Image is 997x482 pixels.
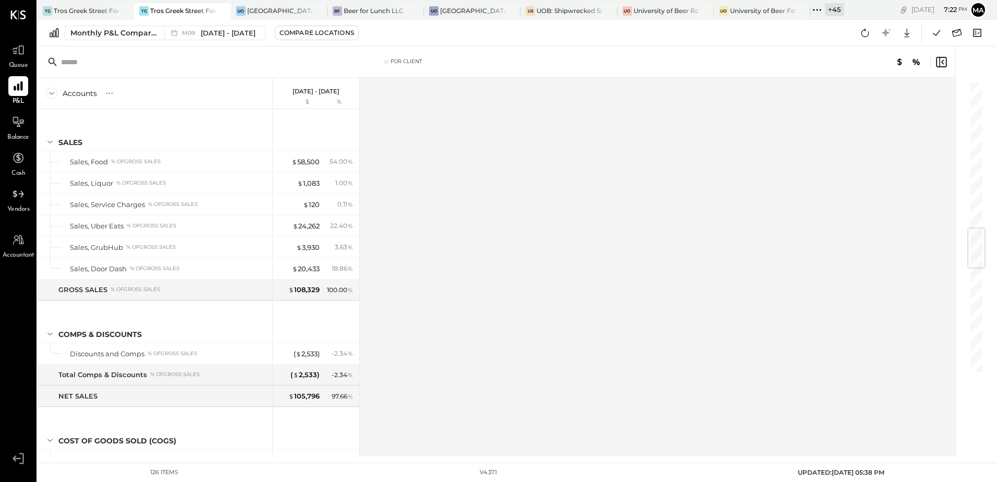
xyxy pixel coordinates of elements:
div: TG [139,6,149,16]
span: % [347,370,353,379]
div: Total Comps & Discounts [58,370,147,380]
div: Uo [429,6,439,16]
div: Beer for Lunch LLC [344,6,404,15]
a: Vendors [1,184,36,214]
button: Ma [970,2,987,18]
span: Accountant [3,251,34,260]
span: $ [303,200,309,209]
div: TG [43,6,52,16]
div: Comps & Discounts [58,329,142,340]
div: 100.00 [327,285,353,295]
div: % of GROSS SALES [130,265,179,272]
div: $ [278,98,320,106]
div: % of GROSS SALES [111,158,161,165]
a: Queue [1,40,36,70]
div: - 2.34 [332,349,353,358]
div: % of GROSS SALES [126,244,176,251]
div: GROSS SALES [58,285,107,295]
button: Monthly P&L Comparison M09[DATE] - [DATE] [65,26,265,40]
span: $ [296,243,302,251]
div: 3.63 [335,243,353,252]
div: Monthly P&L Comparison [70,28,158,38]
div: [GEOGRAPHIC_DATA] [440,6,505,15]
div: Sales, GrubHub [70,243,123,252]
div: COST OF GOODS SOLD (COGS) [58,436,176,446]
div: % of GROSS SALES [150,371,200,378]
span: % [347,243,353,251]
div: 1.08 [335,455,353,465]
span: % [347,455,353,464]
div: % of GROSS SALES [148,201,198,208]
div: UOB: Shipwrecked Sacramento [537,6,601,15]
span: $ [288,392,294,400]
span: $ [293,222,298,230]
div: % of GROSS SALES [111,286,160,293]
span: $ [297,179,303,187]
span: % [347,285,353,294]
a: Accountant [1,230,36,260]
a: Cash [1,148,36,178]
div: US [526,6,535,16]
div: Uo [719,6,728,16]
div: 631 [303,455,320,465]
a: P&L [1,76,36,106]
div: 24,262 [293,221,320,231]
span: $ [296,350,301,358]
div: 126 items [150,468,178,477]
div: 120 [303,200,320,210]
span: % [347,264,353,272]
span: UPDATED: [DATE] 05:38 PM [798,468,884,476]
div: 0.11 [337,200,353,209]
span: % [347,221,353,230]
span: % [347,178,353,187]
div: University of Beer Rocklin [634,6,698,15]
div: 97.66 [332,392,353,401]
div: Uo [236,6,246,16]
div: 54.00 [330,157,353,166]
div: Sales, Food [70,157,108,167]
span: M09 [182,30,198,36]
span: % [347,200,353,208]
div: Accounts [63,88,97,99]
div: Tros Greek Street Food - [GEOGRAPHIC_DATA] [54,6,118,15]
button: Compare Locations [275,26,359,40]
span: % [347,349,353,357]
div: [DATE] [911,5,967,15]
div: % of GROSS SALES [148,350,197,357]
div: 108,329 [288,285,320,295]
span: % [347,157,353,165]
span: Queue [9,61,28,70]
span: $ [292,264,298,273]
div: Tros Greek Street Food - [PERSON_NAME] [150,6,215,15]
div: % of (4105) Sales, Food [114,456,179,464]
div: Sales, Uber Eats [70,221,124,231]
span: Vendors [7,205,30,214]
div: ( 2,533 ) [294,349,320,359]
span: $ [293,370,299,379]
p: [DATE] - [DATE] [293,88,339,95]
div: SALES [58,137,82,148]
div: + 45 [825,3,844,16]
span: Balance [7,133,29,142]
div: copy link [898,4,909,15]
span: % [347,392,353,400]
div: 1.00 [335,178,353,188]
div: Sales, Door Dash [70,264,127,274]
div: Compare Locations [279,28,354,37]
div: % of GROSS SALES [116,179,166,187]
span: [DATE] - [DATE] [201,28,256,38]
div: Sales, Service Charges [70,200,145,210]
div: % of GROSS SALES [127,222,176,230]
a: Balance [1,112,36,142]
div: v 4.37.1 [480,468,497,477]
div: 18.86 [332,264,353,273]
div: 58,500 [291,157,320,167]
div: University of Beer Folsom [730,6,795,15]
div: For Client [391,58,422,65]
div: 20,433 [292,264,320,274]
div: Sales, Liquor [70,178,113,188]
div: [GEOGRAPHIC_DATA][US_STATE] [247,6,312,15]
div: - 2.34 [332,370,353,380]
div: Discounts and Comps [70,349,144,359]
span: $ [291,158,297,166]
